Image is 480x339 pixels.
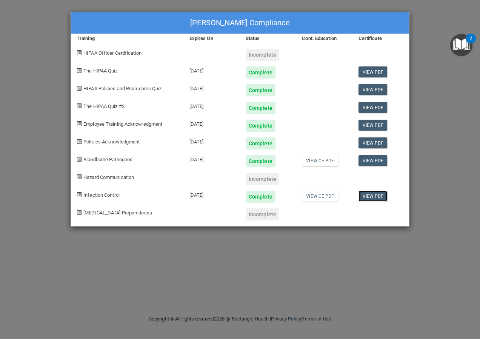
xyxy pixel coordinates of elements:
div: [DATE] [184,114,240,132]
div: [PERSON_NAME] Compliance [71,12,409,34]
div: Cont. Education [296,34,352,43]
span: Hazard Communication [83,174,134,180]
div: 2 [469,39,472,48]
div: Complete [246,120,275,132]
button: Open Resource Center, 2 new notifications [450,34,472,56]
a: View PDF [358,155,388,166]
a: View PDF [358,84,388,95]
div: Complete [246,155,275,167]
span: [MEDICAL_DATA] Preparedness [83,210,152,216]
div: [DATE] [184,79,240,96]
div: Incomplete [246,173,279,185]
a: View PDF [358,102,388,113]
div: Complete [246,137,275,149]
div: Expires On [184,34,240,43]
div: Complete [246,102,275,114]
a: View PDF [358,137,388,148]
span: The HIPAA Quiz [83,68,117,74]
div: Complete [246,84,275,96]
div: Certificate [353,34,409,43]
div: [DATE] [184,132,240,149]
div: [DATE] [184,96,240,114]
div: Incomplete [246,49,279,61]
a: View CE PDF [302,191,338,202]
div: Incomplete [246,208,279,220]
span: The HIPAA Quiz #2 [83,103,125,109]
span: Infection Control [83,192,120,198]
a: View PDF [358,191,388,202]
div: Training [71,34,184,43]
a: View CE PDF [302,155,338,166]
a: View PDF [358,66,388,77]
a: View PDF [358,120,388,131]
div: [DATE] [184,61,240,79]
div: [DATE] [184,185,240,203]
span: Policies Acknowledgment [83,139,140,145]
span: HIPAA Policies and Procedures Quiz [83,86,162,91]
div: Complete [246,66,275,79]
span: HIPAA Officer Certification [83,50,142,56]
div: Status [240,34,296,43]
span: Employee Training Acknowledgment [83,121,162,127]
div: Complete [246,191,275,203]
div: [DATE] [184,149,240,167]
span: Bloodborne Pathogens [83,157,132,162]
